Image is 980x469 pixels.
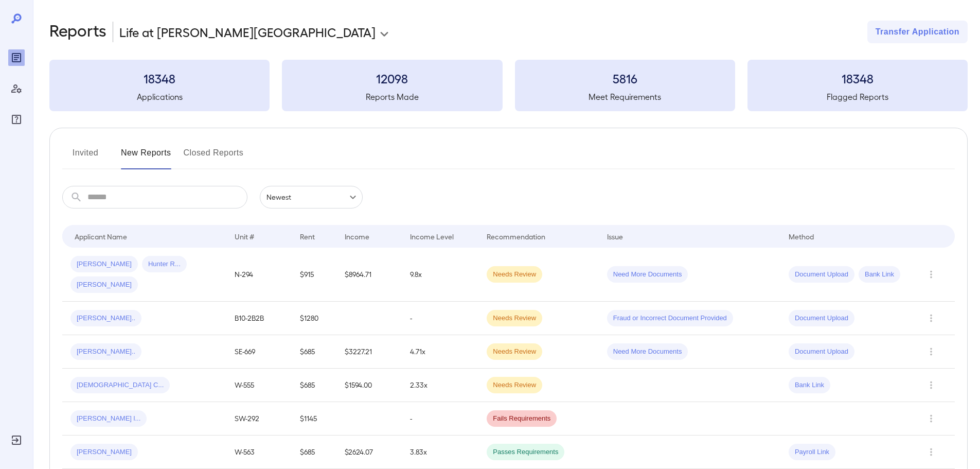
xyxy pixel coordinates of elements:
button: New Reports [121,145,171,169]
button: Row Actions [923,310,939,326]
td: 9.8x [402,248,478,302]
h3: 18348 [747,70,968,86]
td: $8964.71 [336,248,402,302]
div: Applicant Name [75,230,127,242]
div: Manage Users [8,80,25,97]
td: $685 [292,335,336,369]
span: [PERSON_NAME].. [70,314,141,323]
button: Transfer Application [867,21,968,43]
h5: Reports Made [282,91,502,103]
td: $685 [292,369,336,402]
div: Log Out [8,432,25,448]
td: $1594.00 [336,369,402,402]
td: N-294 [226,248,292,302]
div: Unit # [235,230,254,242]
h2: Reports [49,21,106,43]
span: [PERSON_NAME] l... [70,414,147,424]
h5: Meet Requirements [515,91,735,103]
button: Invited [62,145,109,169]
span: Hunter R... [142,259,187,269]
span: Bank Link [789,380,830,390]
td: 2.33x [402,369,478,402]
span: [PERSON_NAME] [70,259,138,269]
td: W-563 [226,436,292,469]
span: Document Upload [789,347,854,357]
td: $1280 [292,302,336,335]
h3: 5816 [515,70,735,86]
div: Newest [260,186,363,209]
button: Closed Reports [184,145,244,169]
p: Life at [PERSON_NAME][GEOGRAPHIC_DATA] [119,24,376,40]
span: Passes Requirements [487,447,564,457]
h3: 12098 [282,70,502,86]
button: Row Actions [923,266,939,283]
button: Row Actions [923,410,939,427]
span: [PERSON_NAME] [70,447,138,457]
span: Document Upload [789,314,854,323]
td: $1145 [292,402,336,436]
div: Method [789,230,814,242]
span: Fails Requirements [487,414,557,424]
span: Needs Review [487,270,542,280]
td: SW-292 [226,402,292,436]
td: - [402,302,478,335]
span: Need More Documents [607,270,688,280]
h5: Flagged Reports [747,91,968,103]
summary: 18348Applications12098Reports Made5816Meet Requirements18348Flagged Reports [49,60,968,111]
span: Needs Review [487,314,542,323]
div: Reports [8,49,25,66]
div: Issue [607,230,623,242]
button: Row Actions [923,444,939,460]
div: FAQ [8,111,25,128]
div: Rent [300,230,316,242]
td: - [402,402,478,436]
span: Bank Link [859,270,900,280]
span: Document Upload [789,270,854,280]
td: $2624.07 [336,436,402,469]
div: Recommendation [487,230,545,242]
div: Income [345,230,369,242]
span: [DEMOGRAPHIC_DATA] C... [70,380,170,390]
span: Needs Review [487,347,542,357]
td: $3227.21 [336,335,402,369]
span: [PERSON_NAME].. [70,347,141,357]
span: Need More Documents [607,347,688,357]
h5: Applications [49,91,270,103]
span: [PERSON_NAME] [70,280,138,290]
span: Payroll Link [789,447,835,457]
h3: 18348 [49,70,270,86]
button: Row Actions [923,343,939,360]
button: Row Actions [923,377,939,393]
td: W-555 [226,369,292,402]
td: 3.83x [402,436,478,469]
td: B10-2B2B [226,302,292,335]
span: Needs Review [487,380,542,390]
td: $915 [292,248,336,302]
td: $685 [292,436,336,469]
div: Income Level [410,230,454,242]
td: SE-669 [226,335,292,369]
td: 4.71x [402,335,478,369]
span: Fraud or Incorrect Document Provided [607,314,733,323]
